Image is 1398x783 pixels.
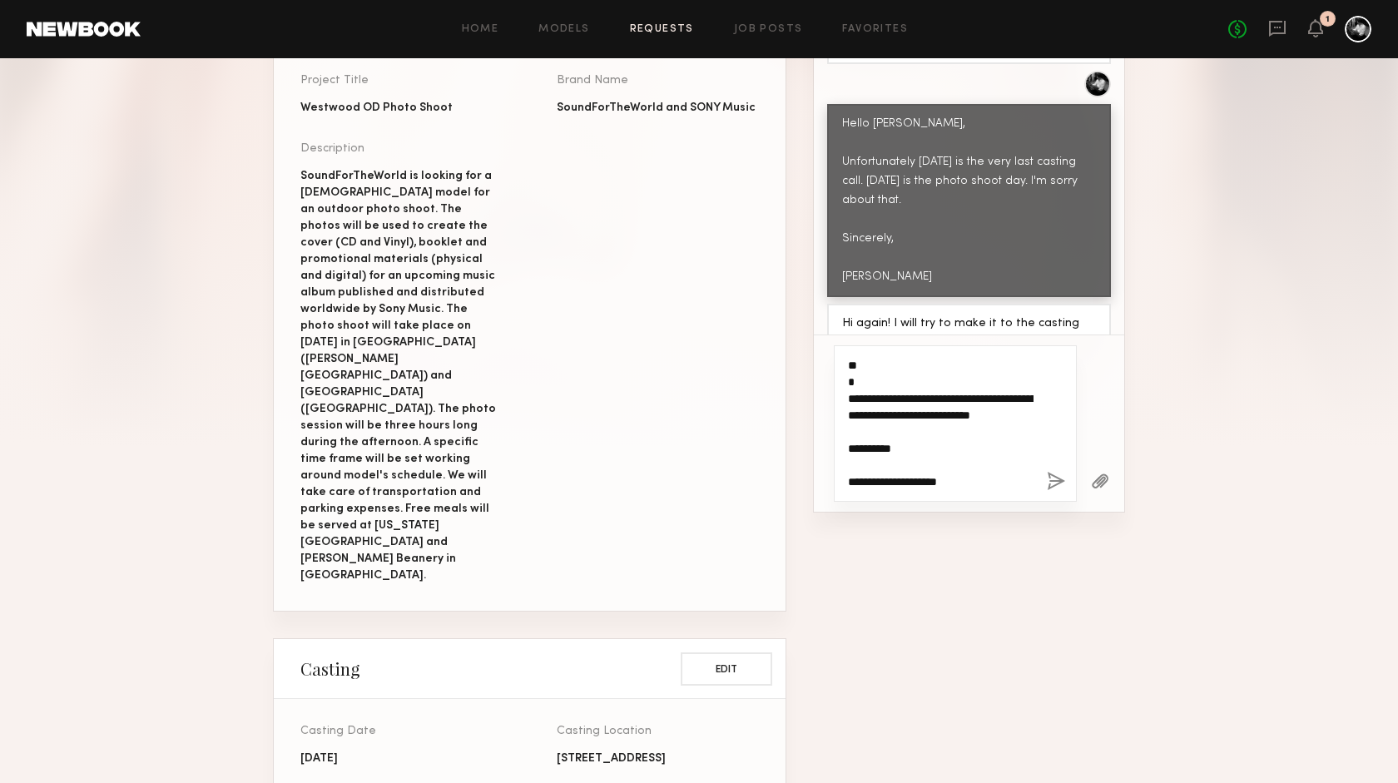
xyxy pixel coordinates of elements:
[842,115,1096,287] div: Hello [PERSON_NAME], Unfortunately [DATE] is the very last casting call. [DATE] is the photo shoo...
[557,100,760,116] div: SoundForTheWorld and SONY Music
[300,100,503,116] div: Westwood OD Photo Shoot
[300,659,359,679] h2: Casting
[300,726,431,737] div: Casting Date
[630,24,694,35] a: Requests
[538,24,589,35] a: Models
[557,75,760,87] div: Brand Name
[300,168,503,584] div: SoundForTheWorld is looking for a [DEMOGRAPHIC_DATA] model for an outdoor photo shoot. The photos...
[300,75,503,87] div: Project Title
[557,726,760,737] div: Casting Location
[300,751,431,767] div: [DATE]
[681,652,772,686] button: Edit
[842,24,908,35] a: Favorites
[842,315,1096,468] div: Hi again! I will try to make it to the casting before the shoot [DATE] Thank you! Best, [PERSON_N...
[734,24,803,35] a: Job Posts
[1326,15,1330,24] div: 1
[462,24,499,35] a: Home
[300,143,503,155] div: Description
[557,751,760,767] div: [STREET_ADDRESS]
